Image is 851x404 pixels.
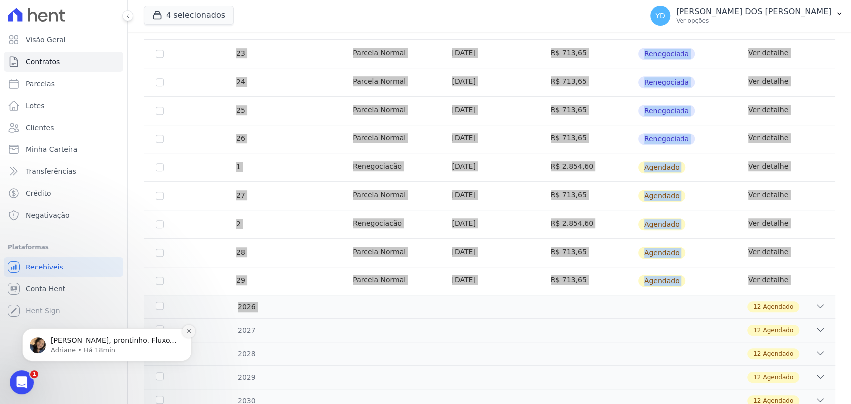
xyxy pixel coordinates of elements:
[539,40,638,68] td: R$ 713,65
[156,163,164,171] input: default
[539,97,638,125] td: R$ 713,65
[440,182,538,210] td: [DATE]
[748,161,788,171] a: Ver detalhe
[175,59,188,72] button: Dismiss notification
[156,192,164,200] input: default
[341,267,440,295] td: Parcela Normal
[748,247,788,257] a: Ver detalhe
[676,7,831,17] p: [PERSON_NAME] DOS [PERSON_NAME]
[4,205,123,225] a: Negativação
[4,257,123,277] a: Recebíveis
[156,78,164,86] input: Só é possível selecionar pagamentos em aberto
[26,101,45,111] span: Lotes
[440,239,538,267] td: [DATE]
[638,133,695,145] span: Renegociada
[753,326,761,335] span: 12
[341,97,440,125] td: Parcela Normal
[26,123,54,133] span: Clientes
[26,57,60,67] span: Contratos
[763,326,793,335] span: Agendado
[642,2,851,30] button: YD [PERSON_NAME] DOS [PERSON_NAME] Ver opções
[4,279,123,299] a: Conta Hent
[156,249,164,257] input: default
[753,349,761,358] span: 12
[341,68,440,96] td: Parcela Normal
[26,166,76,176] span: Transferências
[440,40,538,68] td: [DATE]
[539,182,638,210] td: R$ 713,65
[440,97,538,125] td: [DATE]
[341,210,440,238] td: Renegociação
[4,183,123,203] a: Crédito
[235,276,245,284] span: 29
[235,163,241,171] span: 1
[26,210,70,220] span: Negativação
[26,79,55,89] span: Parcelas
[539,125,638,153] td: R$ 713,65
[655,12,665,19] span: YD
[763,349,793,358] span: Agendado
[440,210,538,238] td: [DATE]
[748,105,788,115] a: Ver detalhe
[539,239,638,267] td: R$ 713,65
[748,76,788,86] a: Ver detalhe
[4,161,123,181] a: Transferências
[341,125,440,153] td: Parcela Normal
[676,17,831,25] p: Ver opções
[341,40,440,68] td: Parcela Normal
[235,191,245,199] span: 27
[341,182,440,210] td: Parcela Normal
[638,275,685,287] span: Agendado
[748,190,788,200] a: Ver detalhe
[638,247,685,259] span: Agendado
[539,153,638,181] td: R$ 2.854,60
[26,262,63,272] span: Recebíveis
[8,241,119,253] div: Plataformas
[26,188,51,198] span: Crédito
[440,153,538,181] td: [DATE]
[4,74,123,94] a: Parcelas
[638,105,695,117] span: Renegociada
[4,139,123,159] a: Minha Carteira
[763,373,793,382] span: Agendado
[539,210,638,238] td: R$ 2.854,60
[638,48,695,60] span: Renegociada
[156,220,164,228] input: default
[22,72,38,88] img: Profile image for Adriane
[539,267,638,295] td: R$ 713,65
[440,267,538,295] td: [DATE]
[235,106,245,114] span: 25
[144,6,234,25] button: 4 selecionados
[341,153,440,181] td: Renegociação
[156,135,164,143] input: Só é possível selecionar pagamentos em aberto
[235,49,245,57] span: 23
[748,275,788,285] a: Ver detalhe
[753,373,761,382] span: 12
[753,302,761,311] span: 12
[748,48,788,58] a: Ver detalhe
[10,370,34,394] iframe: Intercom live chat
[15,63,184,96] div: message notification from Adriane, Há 18min. Yris, prontinho. Fluxos alterados. ; )
[638,190,685,202] span: Agendado
[638,218,685,230] span: Agendado
[156,50,164,58] input: Só é possível selecionar pagamentos em aberto
[4,96,123,116] a: Lotes
[4,30,123,50] a: Visão Geral
[30,370,38,378] span: 1
[440,125,538,153] td: [DATE]
[235,220,241,228] span: 2
[341,239,440,267] td: Parcela Normal
[638,161,685,173] span: Agendado
[638,76,695,88] span: Renegociada
[748,133,788,143] a: Ver detalhe
[539,68,638,96] td: R$ 713,65
[748,218,788,228] a: Ver detalhe
[26,144,77,154] span: Minha Carteira
[7,266,207,377] iframe: Intercom notifications mensagem
[4,52,123,72] a: Contratos
[235,135,245,142] span: 26
[440,68,538,96] td: [DATE]
[235,78,245,86] span: 24
[235,248,245,256] span: 28
[156,107,164,115] input: Só é possível selecionar pagamentos em aberto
